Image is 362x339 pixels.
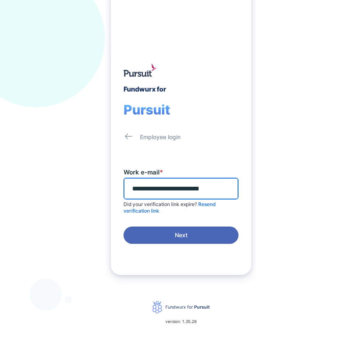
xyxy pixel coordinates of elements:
p: version: 1.35.28 [165,318,197,325]
div: Fundwurx for [165,304,210,311]
div: Employee login [140,132,181,142]
p: Did your verification link expire? [124,201,238,214]
button: Next [124,227,238,244]
img: logo.jpg [124,64,156,77]
label: Work e-mail [124,168,163,176]
span: Resend verification link [124,201,216,214]
span: Pursuit [124,102,170,118]
div: Fundwurx for [124,83,166,95]
span: Next [175,231,188,239]
span: Pursuit [193,305,210,310]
